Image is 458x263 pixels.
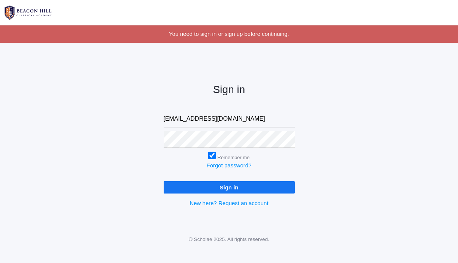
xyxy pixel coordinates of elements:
[206,162,251,168] a: Forgot password?
[164,181,295,194] input: Sign in
[164,111,295,127] input: Email address
[164,84,295,96] h2: Sign in
[189,200,268,206] a: New here? Request an account
[218,155,250,160] label: Remember me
